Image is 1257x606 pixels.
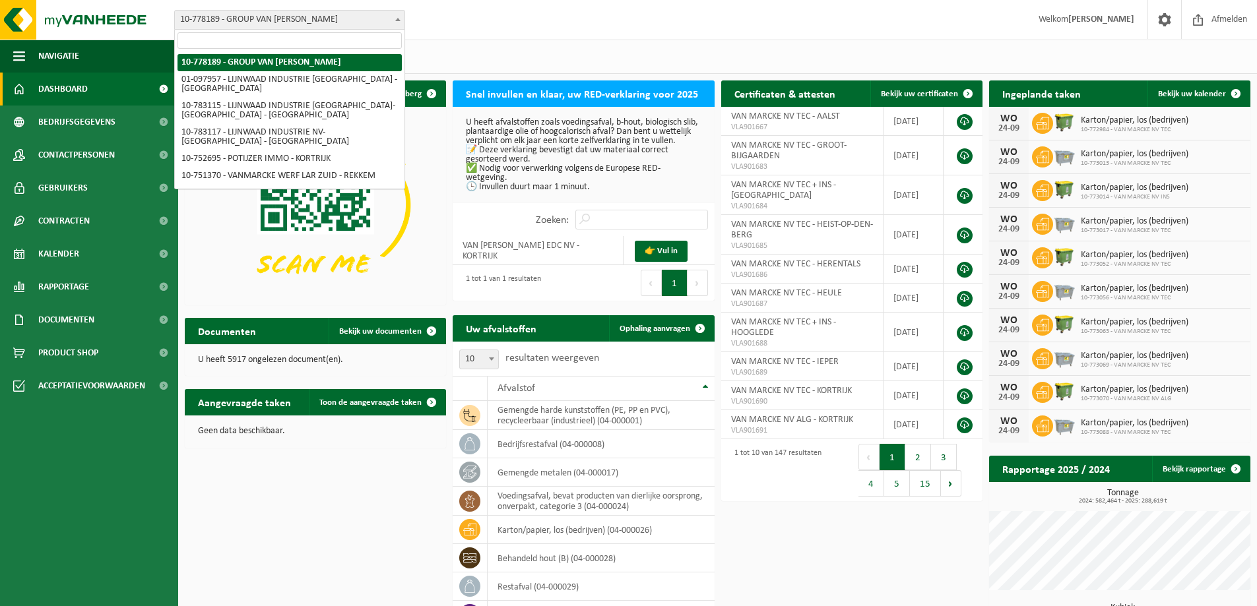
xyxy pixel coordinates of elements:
a: Bekijk uw kalender [1147,80,1249,107]
span: VLA901687 [731,299,873,309]
img: WB-1100-HPE-GN-50 [1053,380,1076,402]
button: 1 [880,444,905,470]
span: Product Shop [38,336,98,369]
span: VAN MARCKE NV TEC - HERENTALS [731,259,860,269]
p: U heeft afvalstoffen zoals voedingsafval, b-hout, biologisch slib, plantaardige olie of hoogcalor... [466,118,701,192]
span: Karton/papier, los (bedrijven) [1081,149,1188,160]
span: 10-772984 - VAN MARCKE NV TEC [1081,126,1188,134]
img: WB-1100-HPE-GN-51 [1053,178,1076,200]
span: Kalender [38,237,79,270]
span: Bekijk uw kalender [1158,90,1226,98]
span: 10 [460,350,498,369]
span: VAN MARCKE NV TEC - HEIST-OP-DEN-BERG [731,220,873,240]
h2: Aangevraagde taken [185,389,304,415]
span: Karton/papier, los (bedrijven) [1081,250,1188,260]
span: VAN MARCKE NV TEC - KORTRIJK [731,386,852,396]
p: Geen data beschikbaar. [198,427,433,436]
div: WO [996,248,1022,258]
button: Verberg [382,80,445,107]
div: 24-09 [996,326,1022,335]
span: VAN MARCKE NV TEC + INS - HOOGLEDE [731,317,836,338]
div: WO [996,282,1022,292]
span: VLA901683 [731,162,873,172]
div: WO [996,214,1022,225]
td: [DATE] [884,284,944,313]
div: 24-09 [996,191,1022,200]
span: 2024: 582,464 t - 2025: 288,619 t [996,498,1250,504]
a: Toon de aangevraagde taken [309,389,445,415]
td: karton/papier, los (bedrijven) (04-000026) [488,516,714,544]
span: VAN MARCKE NV TEC + INS - [GEOGRAPHIC_DATA] [731,180,836,200]
a: Ophaling aanvragen [609,315,713,342]
td: [DATE] [884,381,944,410]
span: VAN MARCKE NV TEC - IEPER [731,357,839,367]
span: Karton/papier, los (bedrijven) [1081,183,1188,193]
span: 10-778189 - GROUP VAN MARCKE [174,10,405,30]
td: VAN [PERSON_NAME] EDC NV - KORTRIJK [453,236,624,265]
img: WB-2500-GAL-GY-04 [1053,144,1076,167]
span: Karton/papier, los (bedrijven) [1081,284,1188,294]
div: 24-09 [996,225,1022,234]
button: 3 [931,444,957,470]
label: resultaten weergeven [505,353,599,363]
strong: [PERSON_NAME] [1068,15,1134,24]
li: 10-783115 - LIJNWAAD INDUSTRIE [GEOGRAPHIC_DATA]-[GEOGRAPHIC_DATA] - [GEOGRAPHIC_DATA] [177,98,402,124]
div: 24-09 [996,258,1022,268]
div: WO [996,113,1022,124]
li: 10-778189 - GROUP VAN [PERSON_NAME] [177,54,402,71]
td: behandeld hout (B) (04-000028) [488,544,714,572]
span: Karton/papier, los (bedrijven) [1081,317,1188,328]
span: Verberg [393,90,422,98]
img: WB-2500-GAL-GY-04 [1053,413,1076,436]
td: [DATE] [884,352,944,381]
button: Previous [641,270,662,296]
div: WO [996,181,1022,191]
div: 24-09 [996,158,1022,167]
span: 10-778189 - GROUP VAN MARCKE [175,11,404,29]
span: Documenten [38,303,94,336]
div: 1 tot 10 van 147 resultaten [728,442,822,498]
div: WO [996,315,1022,326]
span: Bedrijfsgegevens [38,106,115,138]
div: 24-09 [996,359,1022,369]
td: [DATE] [884,313,944,352]
span: VAN MARCKE NV TEC - AALST [731,111,840,121]
span: 10-773070 - VAN MARCKE NV ALG [1081,395,1188,403]
span: VLA901690 [731,396,873,407]
td: [DATE] [884,255,944,284]
span: 10 [459,349,499,369]
td: bedrijfsrestafval (04-000008) [488,430,714,458]
span: Navigatie [38,40,79,73]
h2: Certificaten & attesten [721,80,849,106]
span: Gebruikers [38,171,88,204]
span: VAN MARCKE NV TEC - GROOT-BIJGAARDEN [731,140,847,161]
td: gemengde harde kunststoffen (PE, PP en PVC), recycleerbaar (industrieel) (04-000001) [488,401,714,430]
span: Ophaling aanvragen [620,324,690,333]
p: U heeft 5917 ongelezen document(en). [198,355,433,365]
div: WO [996,416,1022,427]
div: 24-09 [996,292,1022,301]
div: 1 tot 1 van 1 resultaten [459,268,541,297]
img: Download de VHEPlus App [185,107,446,303]
div: 24-09 [996,427,1022,436]
td: gemengde metalen (04-000017) [488,458,714,487]
button: 2 [905,444,931,470]
span: VLA901685 [731,241,873,251]
img: WB-2500-GAL-GY-04 [1053,346,1076,369]
td: [DATE] [884,215,944,255]
span: 10-773014 - VAN MARCKE NV INS [1081,193,1188,201]
span: VLA901667 [731,122,873,133]
button: 15 [910,470,941,497]
img: WB-1100-HPE-GN-51 [1053,111,1076,133]
li: 10-752698 - WEGGEVOERDENLAAN PROPERTIES NV-WERF EDC/LAR ZUID - REKKEM [177,185,402,211]
h2: Documenten [185,318,269,344]
span: Bekijk uw certificaten [881,90,958,98]
h2: Uw afvalstoffen [453,315,550,341]
td: [DATE] [884,136,944,175]
span: Toon de aangevraagde taken [319,398,422,407]
li: 10-751370 - VANMARCKE WERF LAR ZUID - REKKEM [177,167,402,185]
span: Karton/papier, los (bedrijven) [1081,351,1188,361]
div: WO [996,147,1022,158]
h2: Snel invullen en klaar, uw RED-verklaring voor 2025 [453,80,711,106]
span: Karton/papier, los (bedrijven) [1081,216,1188,227]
